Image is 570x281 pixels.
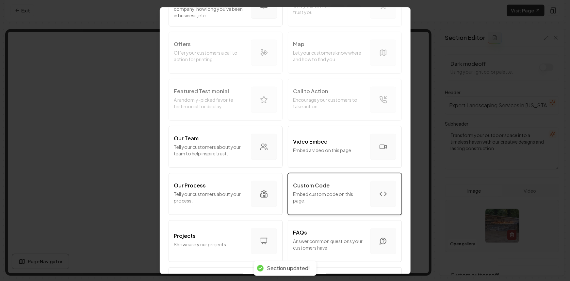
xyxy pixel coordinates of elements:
p: Projects [174,232,196,239]
p: FAQs [293,228,307,236]
p: Answer common questions your customers have. [293,237,365,251]
button: Custom CodeEmbed custom code on this page. [288,173,402,215]
button: Video EmbedEmbed a video on this page. [288,126,402,167]
p: Embed a video on this page. [293,147,365,153]
p: Showcase your projects. [174,241,246,247]
p: Custom Code [293,181,330,189]
p: Embed custom code on this page. [293,190,365,203]
button: Our TeamTell your customers about your team to help inspire trust. [169,126,283,167]
p: Tell your customers about your team to help inspire trust. [174,143,246,156]
button: FAQsAnswer common questions your customers have. [288,220,402,262]
p: Video Embed [293,137,328,145]
p: Our Team [174,134,199,142]
p: Our Process [174,181,206,189]
p: Tell your customers about your process. [174,190,246,203]
button: ProjectsShowcase your projects. [169,220,283,262]
button: Our ProcessTell your customers about your process. [169,173,283,215]
div: Section updated! [267,265,310,272]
